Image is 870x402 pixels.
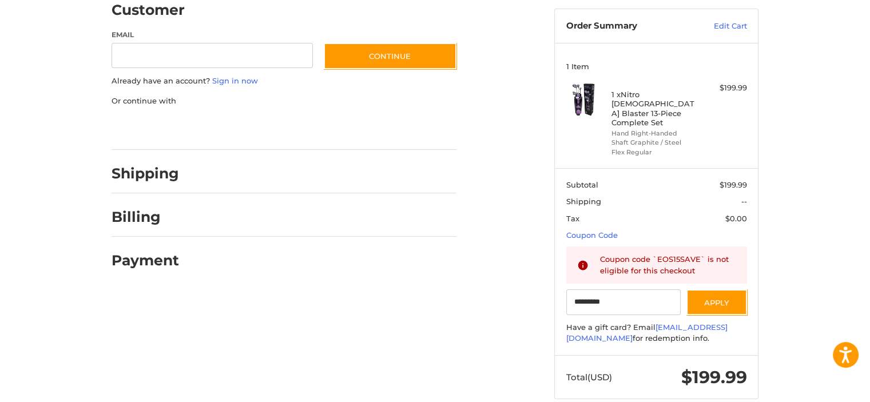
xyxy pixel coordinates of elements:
[686,289,747,315] button: Apply
[112,252,179,269] h2: Payment
[302,118,388,138] iframe: PayPal-venmo
[566,62,747,71] h3: 1 Item
[112,75,456,87] p: Already have an account?
[741,197,747,206] span: --
[611,138,699,148] li: Shaft Graphite / Steel
[566,322,747,344] div: Have a gift card? Email for redemption info.
[566,214,579,223] span: Tax
[205,118,291,138] iframe: PayPal-paylater
[112,208,178,226] h2: Billing
[681,367,747,388] span: $199.99
[112,30,313,40] label: Email
[566,197,601,206] span: Shipping
[720,180,747,189] span: $199.99
[611,129,699,138] li: Hand Right-Handed
[566,289,681,315] input: Gift Certificate or Coupon Code
[324,43,456,69] button: Continue
[112,1,185,19] h2: Customer
[611,148,699,157] li: Flex Regular
[725,214,747,223] span: $0.00
[566,180,598,189] span: Subtotal
[112,95,456,107] p: Or continue with
[112,165,179,182] h2: Shipping
[566,230,618,240] a: Coupon Code
[108,118,194,138] iframe: PayPal-paypal
[600,254,736,276] div: Coupon code `EOS15SAVE` is not eligible for this checkout
[611,90,699,127] h4: 1 x Nitro [DEMOGRAPHIC_DATA] Blaster 13-Piece Complete Set
[212,76,258,85] a: Sign in now
[566,21,689,32] h3: Order Summary
[566,372,612,383] span: Total (USD)
[702,82,747,94] div: $199.99
[689,21,747,32] a: Edit Cart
